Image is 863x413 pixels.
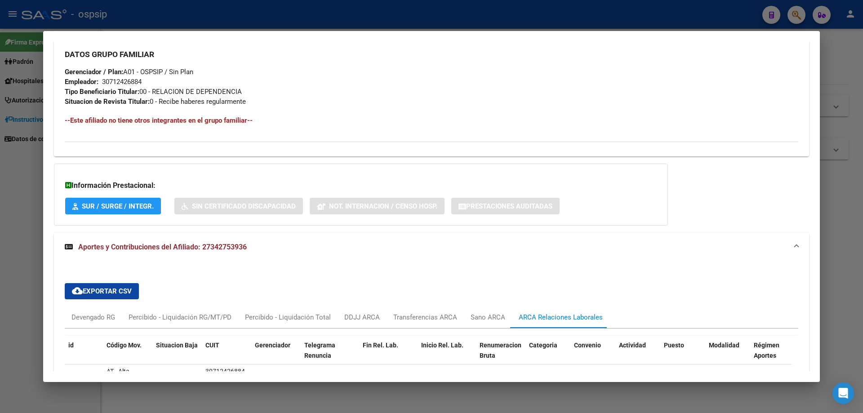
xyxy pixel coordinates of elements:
span: A01 - OSPSIP / Sin Plan [65,68,193,76]
datatable-header-cell: Situacion Baja [152,336,202,375]
span: Régimen Aportes [754,342,779,359]
span: Telegrama Renuncia [304,342,335,359]
span: Prestaciones Auditadas [466,202,552,210]
span: Código Mov. [107,342,142,349]
span: Situacion Baja [156,342,198,349]
span: Renumeracion Bruta [480,342,521,359]
strong: Tipo Beneficiario Titular: [65,88,139,96]
datatable-header-cell: Régimen Aportes [750,336,795,375]
span: 00 - RELACION DE DEPENDENCIA [65,88,242,96]
datatable-header-cell: Renumeracion Bruta [476,336,525,375]
mat-expansion-panel-header: Aportes y Contribuciones del Afiliado: 27342753936 [54,233,809,262]
strong: Gerenciador / Plan: [65,68,123,76]
span: Gerenciador [255,342,290,349]
div: ARCA Relaciones Laborales [519,312,603,322]
span: CUIT [205,342,219,349]
datatable-header-cell: Gerenciador [251,336,301,375]
div: Percibido - Liquidación Total [245,312,331,322]
strong: Situacion de Revista Titular: [65,98,150,106]
span: AT - Alta - Generación de clave [107,368,147,395]
datatable-header-cell: Puesto [660,336,705,375]
mat-icon: cloud_download [72,285,83,296]
div: Sano ARCA [471,312,505,322]
span: 0 - Recibe haberes regularmente [65,98,246,106]
span: Exportar CSV [72,287,132,295]
span: Puesto [664,342,684,349]
div: 30712426884 [205,366,245,377]
datatable-header-cell: Código Mov. [103,336,152,375]
span: Fin Rel. Lab. [363,342,398,349]
span: Convenio [574,342,601,349]
span: Actividad [619,342,646,349]
div: Transferencias ARCA [393,312,457,322]
button: Sin Certificado Discapacidad [174,198,303,214]
h3: DATOS GRUPO FAMILIAR [65,49,798,59]
div: DDJJ ARCA [344,312,380,322]
span: Sin Certificado Discapacidad [192,202,296,210]
button: SUR / SURGE / INTEGR. [65,198,161,214]
button: Prestaciones Auditadas [451,198,560,214]
datatable-header-cell: Convenio [570,336,615,375]
span: SUR / SURGE / INTEGR. [82,202,154,210]
button: Exportar CSV [65,283,139,299]
datatable-header-cell: id [65,336,103,375]
span: id [68,342,74,349]
datatable-header-cell: Telegrama Renuncia [301,336,359,375]
span: Modalidad [709,342,739,349]
div: Percibido - Liquidación RG/MT/PD [129,312,231,322]
button: Not. Internacion / Censo Hosp. [310,198,445,214]
div: 30712426884 [102,77,142,87]
span: Not. Internacion / Censo Hosp. [329,202,437,210]
span: Aportes y Contribuciones del Afiliado: 27342753936 [78,243,247,251]
span: Inicio Rel. Lab. [421,342,463,349]
datatable-header-cell: Modalidad [705,336,750,375]
datatable-header-cell: Fin Rel. Lab. [359,336,418,375]
div: Devengado RG [71,312,115,322]
h3: Información Prestacional: [65,180,657,191]
datatable-header-cell: Categoria [525,336,570,375]
strong: Empleador: [65,78,98,86]
datatable-header-cell: Actividad [615,336,660,375]
div: Open Intercom Messenger [832,382,854,404]
datatable-header-cell: CUIT [202,336,251,375]
span: Categoria [529,342,557,349]
datatable-header-cell: Inicio Rel. Lab. [418,336,476,375]
h4: --Este afiliado no tiene otros integrantes en el grupo familiar-- [65,115,798,125]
